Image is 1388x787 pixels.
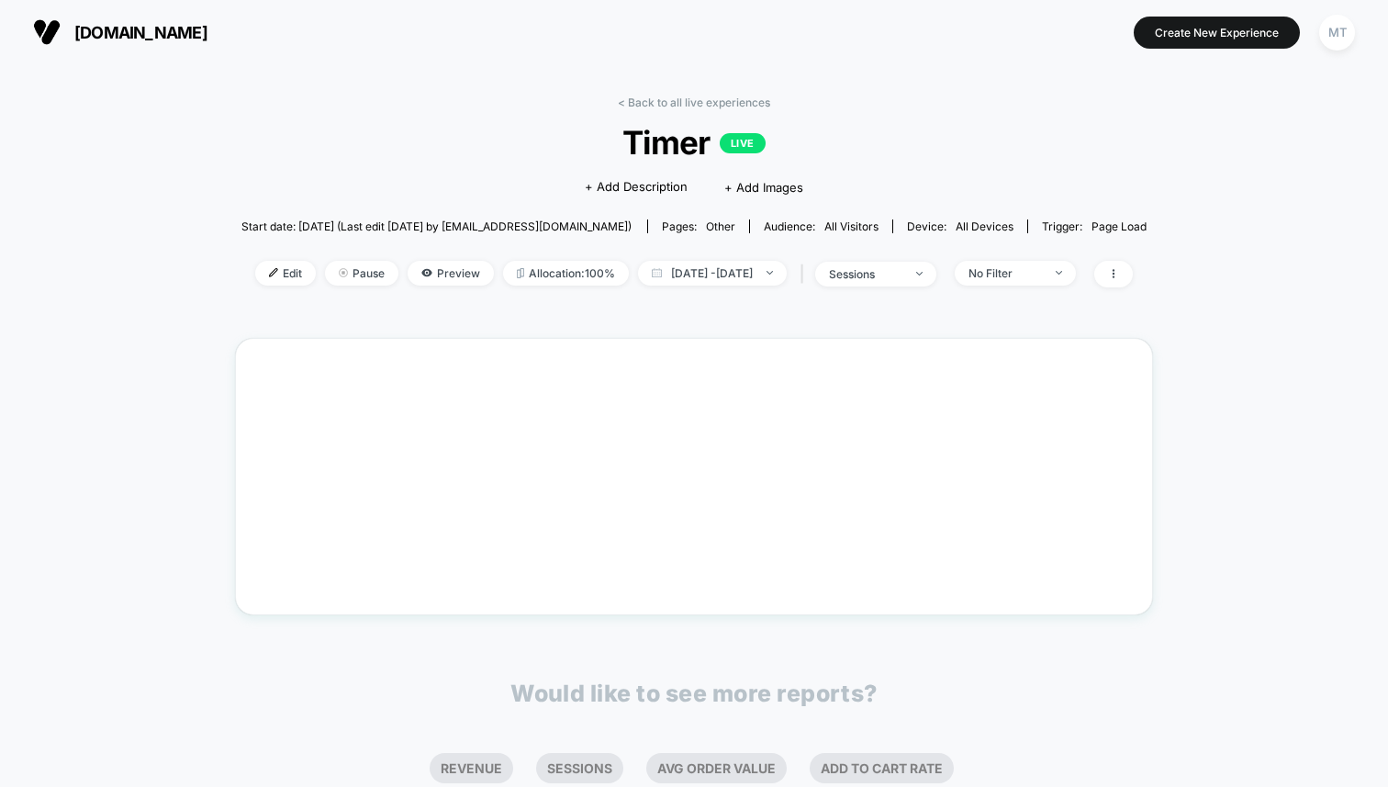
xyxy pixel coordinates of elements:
[824,219,879,233] span: All Visitors
[74,23,207,42] span: [DOMAIN_NAME]
[1056,271,1062,275] img: end
[269,268,278,277] img: edit
[968,266,1042,280] div: No Filter
[339,268,348,277] img: end
[646,753,787,783] li: Avg Order Value
[829,267,902,281] div: sessions
[706,219,735,233] span: other
[956,219,1013,233] span: all devices
[720,133,766,153] p: LIVE
[241,219,632,233] span: Start date: [DATE] (Last edit [DATE] by [EMAIL_ADDRESS][DOMAIN_NAME])
[796,261,815,287] span: |
[1134,17,1300,49] button: Create New Experience
[255,261,316,286] span: Edit
[325,261,398,286] span: Pause
[517,268,524,278] img: rebalance
[408,261,494,286] span: Preview
[536,753,623,783] li: Sessions
[503,261,629,286] span: Allocation: 100%
[892,219,1027,233] span: Device:
[1314,14,1360,51] button: MT
[724,180,803,195] span: + Add Images
[916,272,923,275] img: end
[662,219,735,233] div: Pages:
[1042,219,1147,233] div: Trigger:
[430,753,513,783] li: Revenue
[618,96,770,109] a: < Back to all live experiences
[33,18,61,46] img: Visually logo
[638,261,787,286] span: [DATE] - [DATE]
[652,268,662,277] img: calendar
[585,178,688,197] span: + Add Description
[1091,219,1147,233] span: Page Load
[1319,15,1355,51] div: MT
[810,753,954,783] li: Add To Cart Rate
[767,271,773,275] img: end
[510,680,878,707] p: Would like to see more reports?
[28,17,213,47] button: [DOMAIN_NAME]
[286,123,1102,162] span: Timer
[764,219,879,233] div: Audience:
